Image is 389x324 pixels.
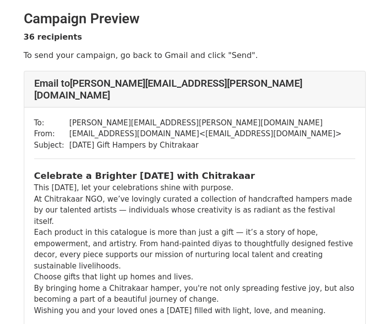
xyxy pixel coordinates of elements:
p: To send your campaign, go back to Gmail and click "Send". [24,50,366,60]
td: From: [34,128,69,140]
font: Celebrate a Brighter [DATE] with Chitrakaar [34,170,255,181]
strong: 36 recipients [24,32,82,42]
td: [DATE] Gift Hampers by Chitrakaar [69,140,342,151]
td: [PERSON_NAME][EMAIL_ADDRESS][PERSON_NAME][DOMAIN_NAME] [69,117,342,129]
div: This [DATE], let your celebrations shine with purpose. [34,169,355,194]
h2: Campaign Preview [24,10,366,27]
td: [EMAIL_ADDRESS][DOMAIN_NAME] < [EMAIL_ADDRESS][DOMAIN_NAME] > [69,128,342,140]
div: At Chitrakaar NGO, we’ve lovingly curated a collection of handcrafted hampers made by our talente... [34,194,355,317]
td: To: [34,117,69,129]
h4: Email to [PERSON_NAME][EMAIL_ADDRESS][PERSON_NAME][DOMAIN_NAME] [34,77,355,101]
td: Subject: [34,140,69,151]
